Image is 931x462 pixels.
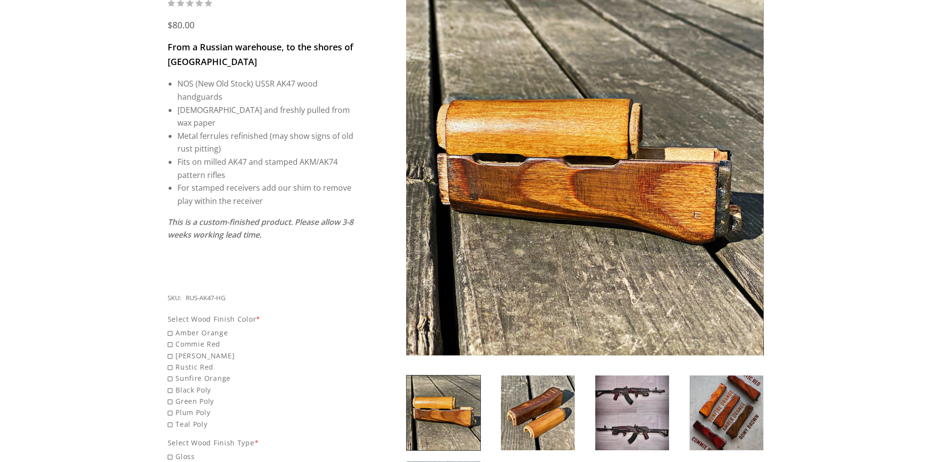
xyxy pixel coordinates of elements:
[168,338,355,350] span: Commie Red
[177,130,355,155] li: Metal ferrules refinished (may show signs of old rust pitting)
[501,375,575,450] img: Russian AK47 Handguard
[168,396,355,407] span: Green Poly
[168,373,355,384] span: Sunfire Orange
[168,293,181,304] div: SKU:
[177,104,355,130] li: [DEMOGRAPHIC_DATA] and freshly pulled from wax paper
[168,437,355,448] div: Select Wood Finish Type
[186,293,225,304] div: RUS-AK47-HG
[168,361,355,373] span: Rustic Red
[177,182,351,206] span: For stamped receivers add our shim to remove play within the receiver
[168,217,353,241] em: This is a custom-finished product. Please allow 3-8 weeks working lead time.
[168,418,355,430] span: Teal Poly
[690,375,763,450] img: Russian AK47 Handguard
[177,155,355,181] li: Fits on milled AK47 and stamped AKM/AK74 pattern rifles
[177,77,355,103] li: NOS (New Old Stock) USSR AK47 wood handguards
[168,384,355,396] span: Black Poly
[168,327,355,338] span: Amber Orange
[595,375,669,450] img: Russian AK47 Handguard
[168,313,355,325] div: Select Wood Finish Color
[168,19,195,31] span: $80.00
[168,451,355,462] span: Gloss
[168,350,355,361] span: [PERSON_NAME]
[407,375,480,450] img: Russian AK47 Handguard
[168,407,355,418] span: Plum Poly
[168,41,353,67] span: From a Russian warehouse, to the shores of [GEOGRAPHIC_DATA]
